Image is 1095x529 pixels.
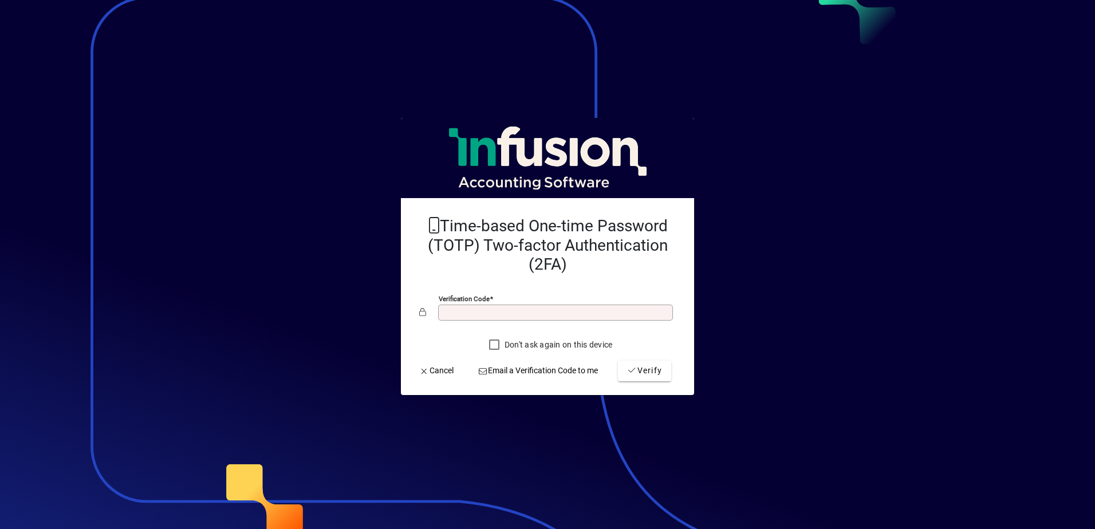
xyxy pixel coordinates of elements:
button: Verify [618,361,671,381]
mat-label: Verification code [439,295,490,303]
span: Email a Verification Code to me [478,365,598,377]
span: Verify [627,365,662,377]
span: Cancel [419,365,454,377]
button: Cancel [415,361,458,381]
label: Don't ask again on this device [502,339,613,350]
button: Email a Verification Code to me [474,361,603,381]
h2: Time-based One-time Password (TOTP) Two-factor Authentication (2FA) [419,216,676,274]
